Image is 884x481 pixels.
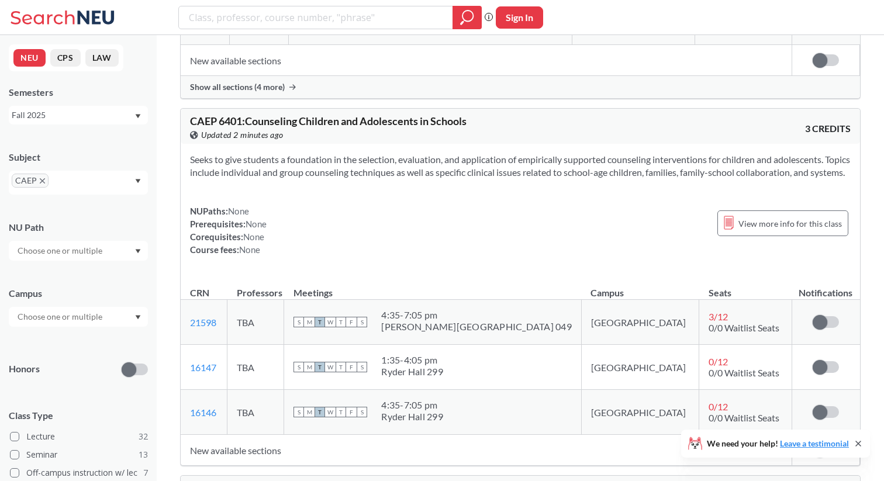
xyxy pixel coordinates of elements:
[227,390,284,435] td: TBA
[707,440,849,448] span: We need your help!
[12,310,110,324] input: Choose one or multiple
[181,76,860,98] div: Show all sections (4 more)
[190,407,216,418] a: 16146
[143,466,148,479] span: 7
[9,86,148,99] div: Semesters
[188,8,444,27] input: Class, professor, course number, "phrase"
[239,244,260,255] span: None
[9,151,148,164] div: Subject
[315,362,325,372] span: T
[709,311,728,322] span: 3 / 12
[13,49,46,67] button: NEU
[9,287,148,300] div: Campus
[293,362,304,372] span: S
[135,179,141,184] svg: Dropdown arrow
[9,221,148,234] div: NU Path
[190,286,209,299] div: CRN
[12,174,49,188] span: CAEPX to remove pill
[325,317,336,327] span: W
[9,241,148,261] div: Dropdown arrow
[139,448,148,461] span: 13
[357,407,367,417] span: S
[805,122,851,135] span: 3 CREDITS
[381,366,443,378] div: Ryder Hall 299
[496,6,543,29] button: Sign In
[190,317,216,328] a: 21598
[357,317,367,327] span: S
[190,153,851,179] section: Seeks to give students a foundation in the selection, evaluation, and application of empirically ...
[780,438,849,448] a: Leave a testimonial
[709,401,728,412] span: 0 / 12
[346,317,357,327] span: F
[201,129,284,141] span: Updated 2 minutes ago
[190,205,267,256] div: NUPaths: Prerequisites: Corequisites: Course fees:
[227,345,284,390] td: TBA
[9,307,148,327] div: Dropdown arrow
[10,465,148,480] label: Off-campus instruction w/ lec
[304,362,315,372] span: M
[227,275,284,300] th: Professors
[304,407,315,417] span: M
[190,362,216,373] a: 16147
[581,390,699,435] td: [GEOGRAPHIC_DATA]
[581,275,699,300] th: Campus
[246,219,267,229] span: None
[9,409,148,422] span: Class Type
[190,82,285,92] span: Show all sections (4 more)
[738,216,842,231] span: View more info for this class
[336,317,346,327] span: T
[304,317,315,327] span: M
[228,206,249,216] span: None
[9,106,148,124] div: Fall 2025Dropdown arrow
[181,45,792,76] td: New available sections
[227,300,284,345] td: TBA
[381,309,572,321] div: 4:35 - 7:05 pm
[581,345,699,390] td: [GEOGRAPHIC_DATA]
[135,315,141,320] svg: Dropdown arrow
[85,49,119,67] button: LAW
[357,362,367,372] span: S
[325,362,336,372] span: W
[581,300,699,345] td: [GEOGRAPHIC_DATA]
[336,362,346,372] span: T
[139,430,148,443] span: 32
[10,429,148,444] label: Lecture
[709,367,779,378] span: 0/0 Waitlist Seats
[381,411,443,423] div: Ryder Hall 299
[346,362,357,372] span: F
[50,49,81,67] button: CPS
[284,275,582,300] th: Meetings
[12,109,134,122] div: Fall 2025
[40,178,45,184] svg: X to remove pill
[10,447,148,462] label: Seminar
[190,115,467,127] span: CAEP 6401 : Counseling Children and Adolescents in Schools
[346,407,357,417] span: F
[709,322,779,333] span: 0/0 Waitlist Seats
[381,399,443,411] div: 4:35 - 7:05 pm
[460,9,474,26] svg: magnifying glass
[325,407,336,417] span: W
[243,231,264,242] span: None
[293,317,304,327] span: S
[181,435,792,466] td: New available sections
[381,321,572,333] div: [PERSON_NAME][GEOGRAPHIC_DATA] 049
[709,356,728,367] span: 0 / 12
[709,412,779,423] span: 0/0 Waitlist Seats
[453,6,482,29] div: magnifying glass
[336,407,346,417] span: T
[381,354,443,366] div: 1:35 - 4:05 pm
[9,171,148,195] div: CAEPX to remove pillDropdown arrow
[9,362,40,376] p: Honors
[699,275,792,300] th: Seats
[12,244,110,258] input: Choose one or multiple
[135,114,141,119] svg: Dropdown arrow
[792,275,859,300] th: Notifications
[135,249,141,254] svg: Dropdown arrow
[315,407,325,417] span: T
[315,317,325,327] span: T
[293,407,304,417] span: S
